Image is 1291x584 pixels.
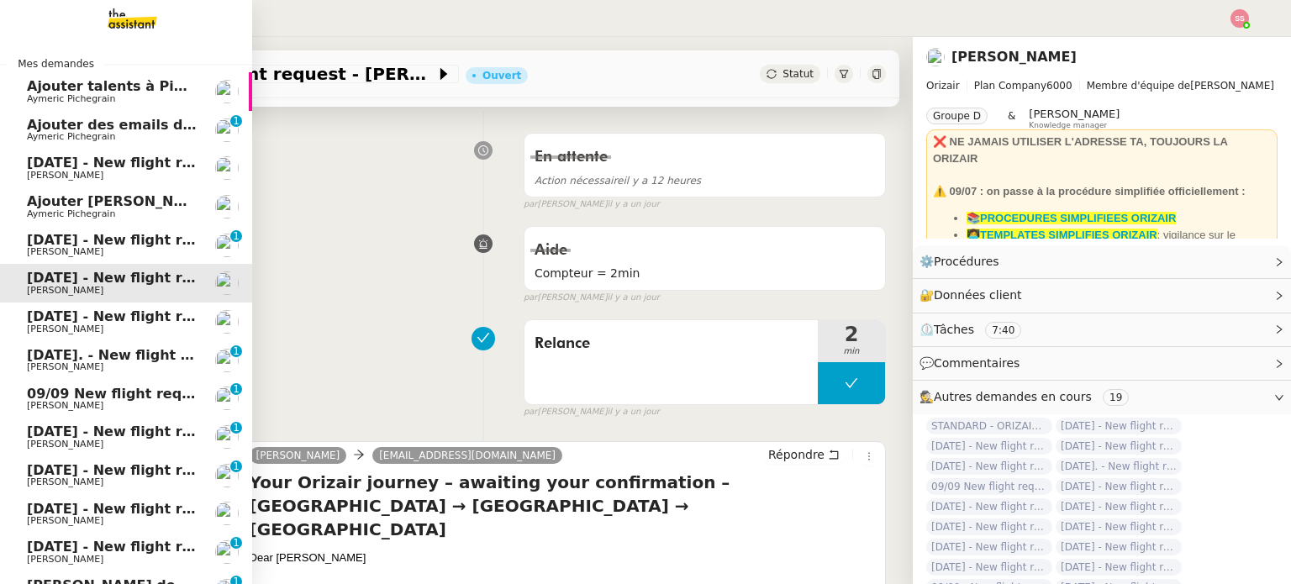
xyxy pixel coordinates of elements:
span: [DATE] - New flight request - [PERSON_NAME] [1056,518,1182,535]
span: Aymeric Pichegrain [27,93,115,104]
img: users%2FC9SBsJ0duuaSgpQFj5LgoEX8n0o2%2Favatar%2Fec9d51b8-9413-4189-adfb-7be4d8c96a3c [215,387,239,410]
span: [PERSON_NAME] [27,476,103,487]
span: [DATE] - New flight request - [PERSON_NAME] [27,462,374,478]
img: svg [1230,9,1249,28]
a: 👩‍💻TEMPLATES SIMPLIFIES ORIZAIR [967,229,1157,241]
span: [DATE] - New flight request - [PERSON_NAME] [926,458,1052,475]
span: par [524,291,538,305]
span: Membre d'équipe de [1087,80,1191,92]
span: il y a 12 heures [535,175,701,187]
div: Dear [PERSON_NAME] [250,550,878,566]
span: [PERSON_NAME] [27,515,103,526]
span: min [818,345,885,359]
span: Procédures [934,255,999,268]
span: & [1008,108,1015,129]
span: [DATE] - New flight request - [PERSON_NAME] [1056,498,1182,515]
span: [DATE] - New flight request - [PERSON_NAME] [27,501,374,517]
img: users%2F1PNv5soDtMeKgnH5onPMHqwjzQn1%2Favatar%2Fd0f44614-3c2d-49b8-95e9-0356969fcfd1 [215,80,239,103]
span: [DATE] - New flight request - [PERSON_NAME] [926,559,1052,576]
span: [DATE] - New flight request - [PERSON_NAME] [27,155,374,171]
p: 1 [233,537,240,552]
span: [PERSON_NAME] [27,246,103,257]
span: Ajouter [PERSON_NAME] dans Pipedrive [27,193,330,209]
nz-badge-sup: 1 [230,537,242,549]
span: [DATE]. - New flight request - [PERSON_NAME] [27,347,379,363]
img: users%2FC9SBsJ0duuaSgpQFj5LgoEX8n0o2%2Favatar%2Fec9d51b8-9413-4189-adfb-7be4d8c96a3c [215,156,239,180]
small: [PERSON_NAME] [524,405,660,419]
span: [PERSON_NAME] [27,554,103,565]
span: [PERSON_NAME] [926,77,1278,94]
img: users%2FC9SBsJ0duuaSgpQFj5LgoEX8n0o2%2Favatar%2Fec9d51b8-9413-4189-adfb-7be4d8c96a3c [215,464,239,487]
img: users%2FC9SBsJ0duuaSgpQFj5LgoEX8n0o2%2Favatar%2Fec9d51b8-9413-4189-adfb-7be4d8c96a3c [215,234,239,257]
span: [DATE] - New flight request - [PERSON_NAME] [1056,539,1182,555]
button: Répondre [762,445,846,464]
div: ⚙️Procédures [913,245,1291,278]
div: ⏲️Tâches 7:40 [913,313,1291,346]
small: [PERSON_NAME] [524,197,660,212]
span: Tâches [934,323,974,336]
span: 🕵️ [920,390,1136,403]
nz-badge-sup: 1 [230,383,242,395]
span: Commentaires [934,356,1020,370]
a: 📚PROCEDURES SIMPLIFIEES ORIZAIR [967,212,1176,224]
span: STANDARD - ORIZAIR - septembre 2025 [926,418,1052,434]
span: Aymeric Pichegrain [27,208,115,219]
p: 1 [233,383,240,398]
img: users%2FC9SBsJ0duuaSgpQFj5LgoEX8n0o2%2Favatar%2Fec9d51b8-9413-4189-adfb-7be4d8c96a3c [215,502,239,525]
span: [PERSON_NAME] [27,439,103,450]
span: [DATE] - New flight request - [PERSON_NAME] [87,66,435,82]
span: 09/09 New flight request - [PERSON_NAME] [926,478,1052,495]
span: [DATE]. - New flight request - [PERSON_NAME] [1056,458,1182,475]
span: par [524,197,538,212]
h4: Your Orizair journey – awaiting your confirmation – [GEOGRAPHIC_DATA] → [GEOGRAPHIC_DATA] → [GEOG... [250,471,878,541]
span: [DATE] - New flight request - [PERSON_NAME] [27,308,374,324]
span: Knowledge manager [1029,121,1107,130]
span: Répondre [768,446,825,463]
span: [PERSON_NAME] [27,361,103,372]
span: [DATE] - New flight request - [PERSON_NAME] [27,539,374,555]
span: Action nécessaire [535,175,624,187]
span: Ajouter des emails dans Pipedrive [27,117,286,133]
span: [PERSON_NAME] [27,170,103,181]
nz-badge-sup: 1 [230,345,242,357]
span: [PERSON_NAME] [27,400,103,411]
img: users%2FC9SBsJ0duuaSgpQFj5LgoEX8n0o2%2Favatar%2Fec9d51b8-9413-4189-adfb-7be4d8c96a3c [215,540,239,564]
p: 1 [233,230,240,245]
strong: ⚠️ 09/07 : on passe à la procédure simplifiée officiellement : [933,185,1245,197]
span: ⚙️ [920,252,1007,271]
span: Relance [535,331,808,356]
span: 6000 [1046,80,1072,92]
nz-tag: Groupe D [926,108,988,124]
span: 2 [818,324,885,345]
span: Mes demandes [8,55,104,72]
nz-badge-sup: 1 [230,230,242,242]
span: Données client [934,288,1022,302]
p: 1 [233,460,240,476]
span: [DATE] - New flight request - [PERSON_NAME] [1056,438,1182,455]
span: 3 septembre 2025 [408,89,558,112]
span: Plan Company [974,80,1046,92]
p: 1 [233,345,240,360]
span: [DATE] - New flight request - [PERSON_NAME] [27,232,374,248]
span: ⏲️ [920,323,1035,336]
img: users%2FC9SBsJ0duuaSgpQFj5LgoEX8n0o2%2Favatar%2Fec9d51b8-9413-4189-adfb-7be4d8c96a3c [215,349,239,372]
span: Statut [783,68,814,80]
span: il y a un jour [608,405,660,419]
img: users%2F1PNv5soDtMeKgnH5onPMHqwjzQn1%2Favatar%2Fd0f44614-3c2d-49b8-95e9-0356969fcfd1 [215,195,239,218]
div: 🕵️Autres demandes en cours 19 [913,381,1291,413]
span: [DATE] - New flight request - [PERSON_NAME] [27,424,374,439]
span: Orizair [926,80,960,92]
nz-tag: 19 [1103,389,1129,406]
a: [PERSON_NAME] [951,49,1077,65]
span: En attente [535,150,608,165]
app-user-label: Knowledge manager [1029,108,1120,129]
span: Ajouter talents à Pipedrive [27,78,231,94]
p: 1 [233,422,240,437]
img: users%2F1PNv5soDtMeKgnH5onPMHqwjzQn1%2Favatar%2Fd0f44614-3c2d-49b8-95e9-0356969fcfd1 [215,118,239,142]
span: Compteur = 2min [535,264,875,283]
div: 💬Commentaires [913,347,1291,380]
span: 09/09 New flight request - [PERSON_NAME] [27,386,355,402]
span: 🔐 [920,286,1029,305]
small: [PERSON_NAME] [524,291,660,305]
span: [DATE] - New flight request - [PERSON_NAME] [926,518,1052,535]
